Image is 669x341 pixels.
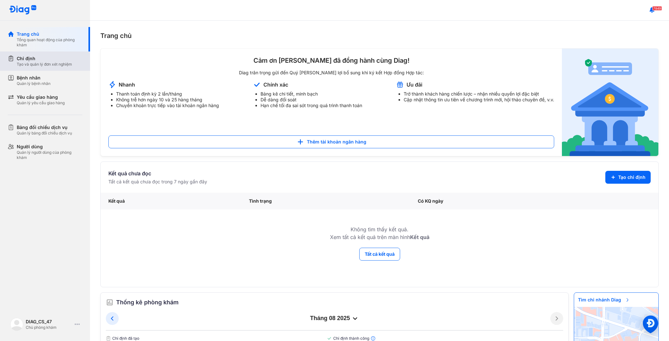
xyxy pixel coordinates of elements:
[116,298,179,307] span: Thống kê phòng khám
[108,179,207,185] div: Tất cả kết quả chưa đọc trong 7 ngày gần đây
[17,131,72,136] div: Quản lý bảng đối chiếu dịch vụ
[404,91,554,97] li: Trở thành khách hàng chiến lược – nhận nhiều quyền lợi đặc biệt
[371,336,376,341] img: info.7e716105.svg
[116,91,219,97] li: Thanh toán định kỳ 2 lần/tháng
[26,325,72,330] div: Chủ phòng khám
[407,81,422,88] div: Ưu đãi
[261,91,362,97] li: Bảng kê chi tiết, minh bạch
[17,62,72,67] div: Tạo và quản lý đơn xét nghiệm
[101,193,241,209] div: Kết quả
[116,103,219,108] li: Chuyển khoản trực tiếp vào tài khoản ngân hàng
[108,56,554,65] div: Cảm ơn [PERSON_NAME] đã đồng hành cùng Diag!
[17,81,50,86] div: Quản lý bệnh nhân
[106,336,111,341] img: document.50c4cfd0.svg
[253,81,261,88] img: account-announcement
[261,103,362,108] li: Hạn chế tối đa sai sót trong quá trình thanh toán
[327,336,332,341] img: checked-green.01cc79e0.svg
[17,55,72,62] div: Chỉ định
[562,49,658,156] img: account-announcement
[101,209,658,247] td: Không tìm thấy kết quả. Xem tất cả kết quả trên màn hình
[574,293,634,307] span: Tìm chi nhánh Diag
[652,6,662,11] span: 7849
[9,5,37,15] img: logo
[108,70,554,76] div: Diag trân trọng gửi đến Quý [PERSON_NAME] lợi bổ sung khi ký kết Hợp đồng Hợp tác:
[100,31,659,41] div: Trang chủ
[106,299,114,306] img: order.5a6da16c.svg
[618,174,646,180] span: Tạo chỉ định
[17,100,65,106] div: Quản lý yêu cầu giao hàng
[327,336,563,341] span: Chỉ định thành công
[17,37,82,48] div: Tổng quan hoạt động của phòng khám
[108,170,207,177] div: Kết quả chưa đọc
[10,318,23,331] img: logo
[17,124,72,131] div: Bảng đối chiếu dịch vụ
[106,336,327,341] span: Chỉ định đã tạo
[359,248,400,261] button: Tất cả kết quả
[605,171,651,184] button: Tạo chỉ định
[17,150,82,160] div: Quản lý người dùng của phòng khám
[17,94,65,100] div: Yêu cầu giao hàng
[404,97,554,103] li: Cập nhật thông tin ưu tiên về chương trình mới, hội thảo chuyên đề, v.v.
[261,97,362,103] li: Dễ dàng đối soát
[17,143,82,150] div: Người dùng
[396,81,404,88] img: account-announcement
[263,81,288,88] div: Chính xác
[26,318,72,325] div: DIAG_CS_47
[119,315,550,322] div: tháng 08 2025
[116,97,219,103] li: Không trễ hơn ngày 10 và 25 hàng tháng
[17,75,50,81] div: Bệnh nhân
[119,81,135,88] div: Nhanh
[241,193,410,209] div: Tình trạng
[17,31,82,37] div: Trang chủ
[410,193,590,209] div: Có KQ ngày
[410,234,429,240] b: Kết quả
[108,81,116,88] img: account-announcement
[108,135,554,148] button: Thêm tài khoản ngân hàng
